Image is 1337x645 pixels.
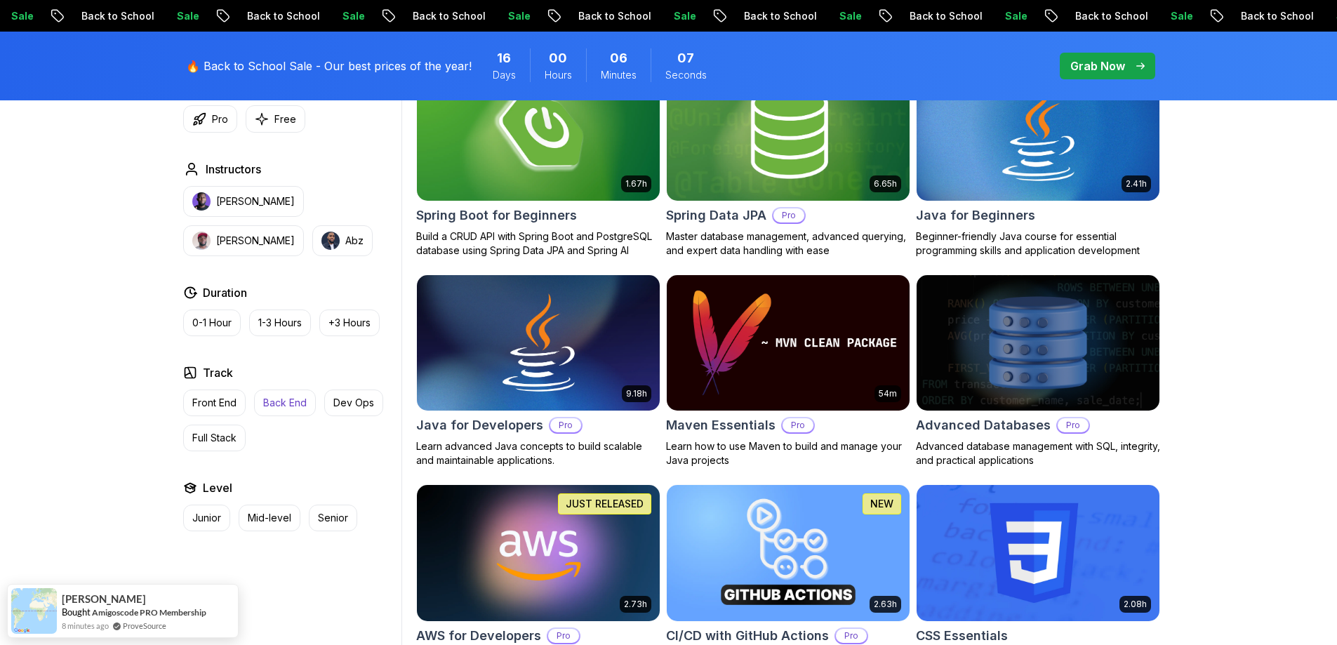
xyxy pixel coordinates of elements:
p: 9.18h [626,388,647,399]
p: Pro [550,418,581,432]
p: [PERSON_NAME] [216,194,295,208]
img: AWS for Developers card [417,485,660,621]
p: Learn advanced Java concepts to build scalable and maintainable applications. [416,439,660,467]
p: Build a CRUD API with Spring Boot and PostgreSQL database using Spring Data JPA and Spring AI [416,230,660,258]
p: Pro [783,418,813,432]
span: Hours [545,68,572,82]
img: Java for Beginners card [917,65,1159,201]
img: instructor img [192,192,211,211]
p: Mid-level [248,511,291,525]
img: instructor img [321,232,340,250]
p: Senior [318,511,348,525]
p: Sale [825,9,870,23]
p: +3 Hours [328,316,371,330]
button: +3 Hours [319,310,380,336]
h2: Instructors [206,161,261,178]
a: Java for Developers card9.18hJava for DevelopersProLearn advanced Java concepts to build scalable... [416,274,660,468]
span: [PERSON_NAME] [62,593,146,605]
p: Sale [162,9,207,23]
button: instructor img[PERSON_NAME] [183,186,304,217]
p: 1-3 Hours [258,316,302,330]
span: Seconds [665,68,707,82]
p: 54m [879,388,897,399]
span: 6 Minutes [610,48,627,68]
button: Junior [183,505,230,531]
p: Master database management, advanced querying, and expert data handling with ease [666,230,910,258]
button: Free [246,105,305,133]
p: Sale [990,9,1035,23]
button: Mid-level [239,505,300,531]
span: 8 minutes ago [62,620,109,632]
a: ProveSource [123,620,166,632]
p: NEW [870,497,893,511]
p: Pro [836,629,867,643]
h2: Spring Data JPA [666,206,766,225]
p: Free [274,112,296,126]
a: Spring Data JPA card6.65hNEWSpring Data JPAProMaster database management, advanced querying, and ... [666,64,910,258]
p: 2.73h [624,599,647,610]
img: Spring Data JPA card [667,65,910,201]
p: Back to School [232,9,328,23]
p: Back to School [398,9,493,23]
img: Maven Essentials card [667,275,910,411]
p: Advanced database management with SQL, integrity, and practical applications [916,439,1160,467]
h2: Advanced Databases [916,415,1051,435]
span: 0 Hours [549,48,567,68]
p: Pro [1058,418,1089,432]
p: Pro [773,208,804,222]
button: Full Stack [183,425,246,451]
p: Full Stack [192,431,237,445]
h2: Duration [203,284,247,301]
p: Sale [328,9,373,23]
p: Learn how to use Maven to build and manage your Java projects [666,439,910,467]
button: Front End [183,390,246,416]
button: 1-3 Hours [249,310,311,336]
img: CSS Essentials card [917,485,1159,621]
span: 7 Seconds [677,48,694,68]
p: Dev Ops [333,396,374,410]
p: 6.65h [874,178,897,189]
p: Front End [192,396,237,410]
h2: Java for Beginners [916,206,1035,225]
p: Back to School [564,9,659,23]
a: Advanced Databases cardAdvanced DatabasesProAdvanced database management with SQL, integrity, and... [916,274,1160,468]
img: Spring Boot for Beginners card [417,65,660,201]
img: provesource social proof notification image [11,588,57,634]
h2: Level [203,479,232,496]
p: 🔥 Back to School Sale - Our best prices of the year! [186,58,472,74]
p: Pro [548,629,579,643]
button: instructor img[PERSON_NAME] [183,225,304,256]
p: Back to School [1060,9,1156,23]
a: Spring Boot for Beginners card1.67hNEWSpring Boot for BeginnersBuild a CRUD API with Spring Boot ... [416,64,660,258]
span: Minutes [601,68,637,82]
button: Back End [254,390,316,416]
button: Pro [183,105,237,133]
p: 2.08h [1124,599,1147,610]
p: Back End [263,396,307,410]
button: Dev Ops [324,390,383,416]
a: Amigoscode PRO Membership [92,607,206,618]
h2: Spring Boot for Beginners [416,206,577,225]
p: Back to School [729,9,825,23]
h2: Track [203,364,233,381]
p: Sale [659,9,704,23]
img: instructor img [192,232,211,250]
img: Java for Developers card [417,275,660,411]
a: Java for Beginners card2.41hJava for BeginnersBeginner-friendly Java course for essential program... [916,64,1160,258]
p: 0-1 Hour [192,316,232,330]
h2: Java for Developers [416,415,543,435]
p: JUST RELEASED [566,497,644,511]
p: Grab Now [1070,58,1125,74]
span: 16 Days [497,48,511,68]
p: Sale [493,9,538,23]
p: Abz [345,234,364,248]
p: [PERSON_NAME] [216,234,295,248]
p: Pro [212,112,228,126]
p: Beginner-friendly Java course for essential programming skills and application development [916,230,1160,258]
span: Bought [62,606,91,618]
button: instructor imgAbz [312,225,373,256]
p: Back to School [67,9,162,23]
img: Advanced Databases card [917,275,1159,411]
p: 2.41h [1126,178,1147,189]
button: 0-1 Hour [183,310,241,336]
